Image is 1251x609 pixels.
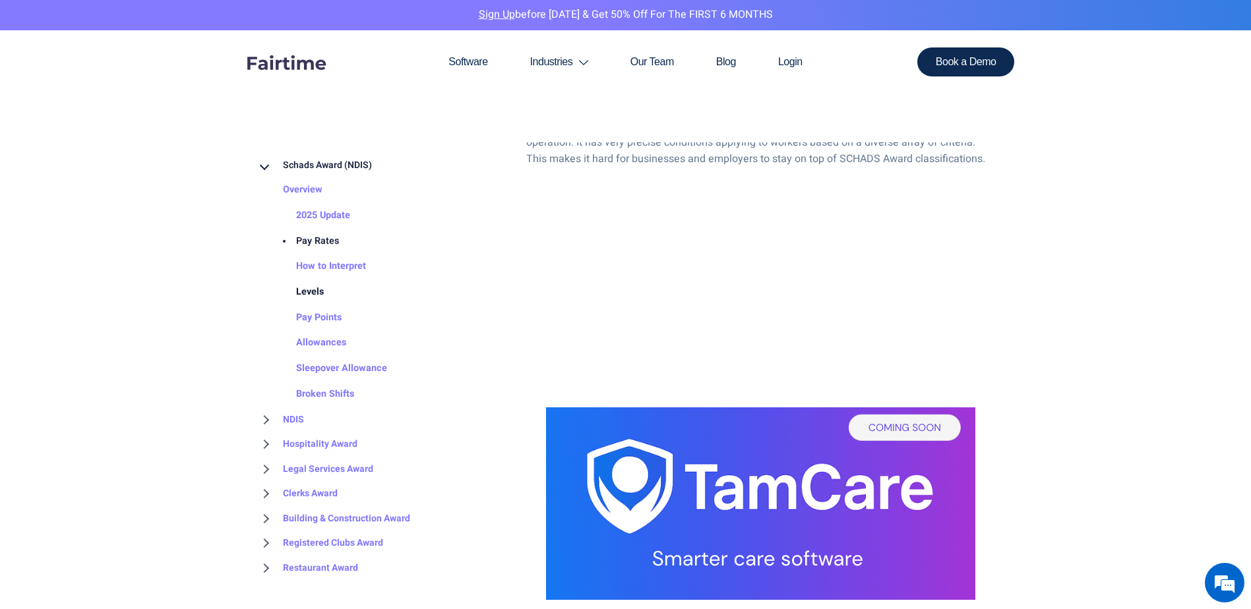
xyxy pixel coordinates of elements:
[257,432,357,457] a: Hospitality Award
[257,178,322,204] a: Overview
[257,531,383,556] a: Registered Clubs Award
[270,279,324,305] a: Levels
[270,203,350,229] a: 2025 Update
[257,125,506,580] div: BROWSE TOPICS
[257,153,372,178] a: Schads Award (NDIS)
[609,30,695,94] a: Our Team
[257,457,373,482] a: Legal Services Award
[427,30,508,94] a: Software
[936,57,996,67] span: Book a Demo
[757,30,824,94] a: Login
[917,47,1015,76] a: Book a Demo
[526,117,995,168] p: The SCHADS Award has gained a reputation as one of the most complex Modern awards in operation. I...
[270,382,354,407] a: Broken Shifts
[479,7,515,22] a: Sign Up
[257,481,338,506] a: Clerks Award
[270,331,346,357] a: Allowances
[509,30,609,94] a: Industries
[270,254,366,280] a: How to Interpret
[257,556,358,581] a: Restaurant Award
[695,30,757,94] a: Blog
[257,153,506,580] nav: BROWSE TOPICS
[270,229,339,254] a: Pay Rates
[270,357,387,382] a: Sleepover Allowance
[257,506,410,531] a: Building & Construction Award
[257,407,304,432] a: NDIS
[526,190,991,388] iframe: Looking for Schads Award Pay Rates?
[10,7,1241,24] p: before [DATE] & Get 50% Off for the FIRST 6 MONTHS
[270,305,342,331] a: Pay Points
